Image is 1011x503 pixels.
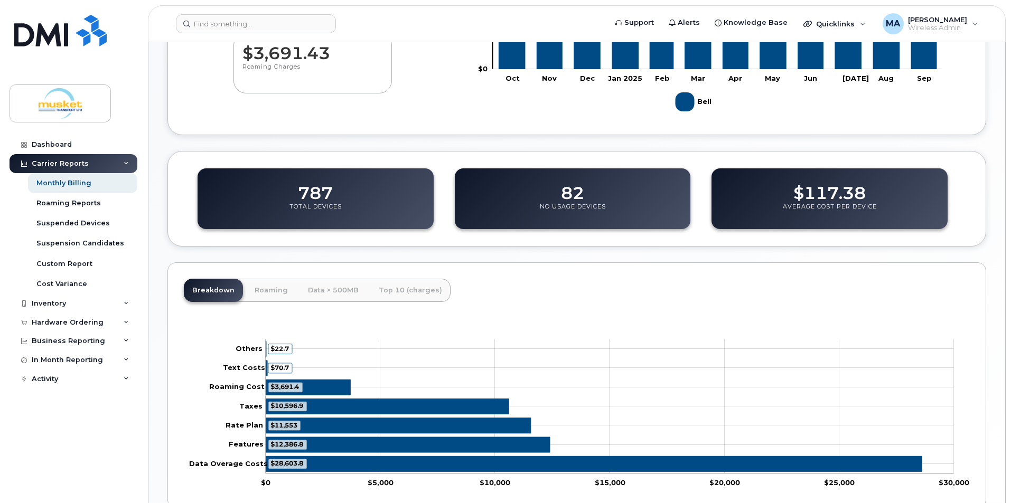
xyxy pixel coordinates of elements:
[707,12,795,33] a: Knowledge Base
[226,420,263,429] tspan: Rate Plan
[176,14,336,33] input: Find something...
[270,402,303,410] tspan: $10,596.9
[796,13,873,34] div: Quicklinks
[189,459,268,467] tspan: Data Overage Costs
[266,341,922,471] g: Series
[261,478,270,486] tspan: $0
[298,173,333,203] dd: 787
[676,88,714,116] g: Legend
[242,33,383,63] dd: $3,691.43
[478,64,488,72] tspan: $0
[783,203,877,222] p: Average Cost Per Device
[236,344,263,352] tspan: Others
[843,73,869,82] tspan: [DATE]
[270,363,289,371] tspan: $70.7
[793,173,866,203] dd: $117.38
[724,17,788,28] span: Knowledge Base
[270,440,303,448] tspan: $12,386.8
[270,421,297,429] tspan: $11,553
[270,383,299,391] tspan: $3,691.4
[289,203,342,222] p: Total Devices
[886,17,900,30] span: MA
[608,12,661,33] a: Support
[678,17,700,28] span: Alerts
[709,478,740,486] tspan: $20,000
[239,401,263,410] tspan: Taxes
[209,382,265,391] tspan: Roaming Cost
[908,15,967,24] span: [PERSON_NAME]
[875,13,986,34] div: Melanie Ackers
[878,73,894,82] tspan: Aug
[824,478,855,486] tspan: $25,000
[368,478,394,486] tspan: $5,000
[728,73,742,82] tspan: Apr
[189,339,969,486] g: Chart
[370,279,451,302] a: Top 10 (charges)
[608,73,642,82] tspan: Jan 2025
[804,73,817,82] tspan: Jun
[542,73,557,82] tspan: Nov
[624,17,654,28] span: Support
[908,24,967,32] span: Wireless Admin
[595,478,625,486] tspan: $15,000
[223,363,265,372] tspan: Text Costs
[917,73,932,82] tspan: Sep
[184,279,243,302] a: Breakdown
[691,73,705,82] tspan: Mar
[540,203,606,222] p: No Usage Devices
[561,173,584,203] dd: 82
[506,73,520,82] tspan: Oct
[246,279,296,302] a: Roaming
[242,63,383,82] p: Roaming Charges
[655,73,670,82] tspan: Feb
[270,459,303,467] tspan: $28,603.8
[661,12,707,33] a: Alerts
[299,279,367,302] a: Data > 500MB
[676,88,714,116] g: Bell
[480,478,510,486] tspan: $10,000
[939,478,969,486] tspan: $30,000
[816,20,855,28] span: Quicklinks
[765,73,780,82] tspan: May
[270,344,289,352] tspan: $22.7
[229,440,264,448] tspan: Features
[580,73,595,82] tspan: Dec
